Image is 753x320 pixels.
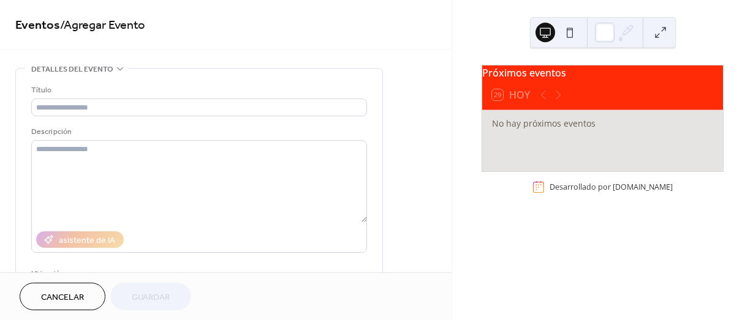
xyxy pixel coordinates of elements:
[613,182,673,192] a: [DOMAIN_NAME]
[41,291,84,304] span: Cancelar
[20,283,105,310] button: Cancelar
[31,125,365,138] div: Descripción
[492,117,713,129] div: No hay próximos eventos
[482,65,723,80] div: Próximos eventos
[31,267,365,280] div: Ubicación
[60,13,145,37] span: / Agregar Evento
[31,63,113,76] span: Detalles del evento
[15,13,60,37] a: Eventos
[550,182,673,192] div: Desarrollado por
[31,84,365,97] div: Título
